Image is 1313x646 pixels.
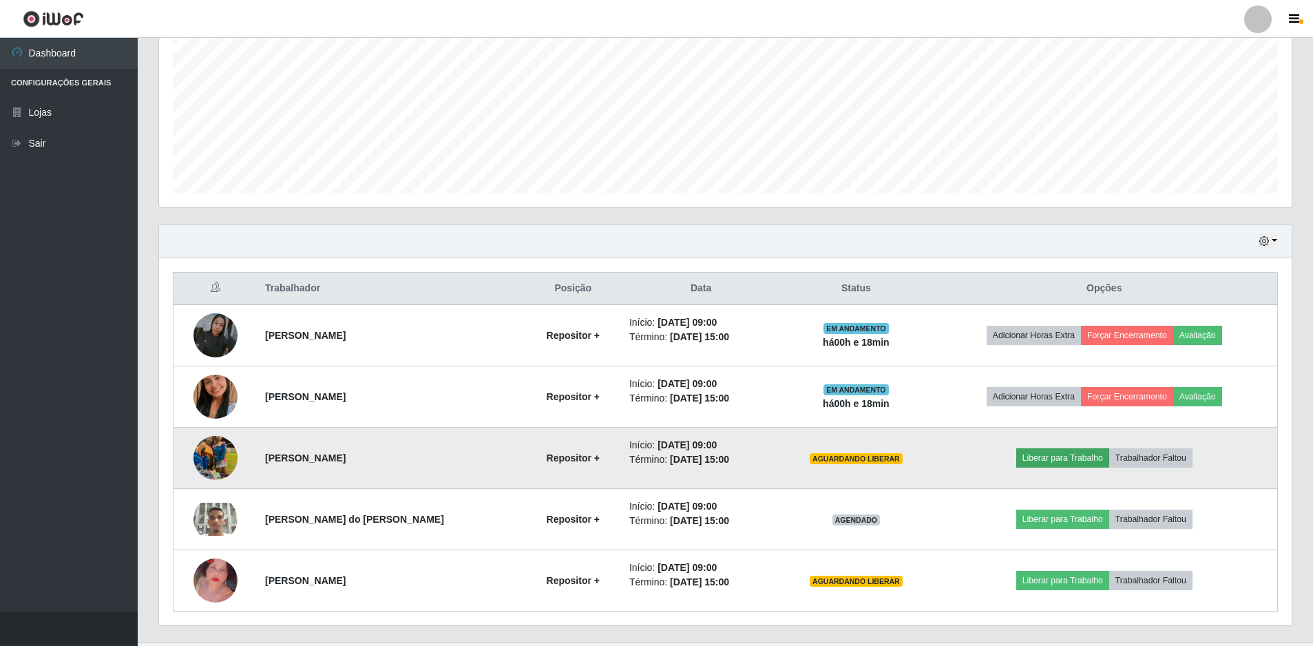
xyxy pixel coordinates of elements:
button: Adicionar Horas Extra [987,387,1081,406]
strong: Repositor + [547,452,600,463]
strong: [PERSON_NAME] [265,391,346,402]
strong: [PERSON_NAME] [265,452,346,463]
button: Trabalhador Faltou [1109,510,1193,529]
strong: [PERSON_NAME] [265,575,346,586]
strong: [PERSON_NAME] [265,330,346,341]
li: Término: [629,452,773,467]
time: [DATE] 15:00 [670,454,729,465]
time: [DATE] 15:00 [670,331,729,342]
li: Início: [629,438,773,452]
strong: Repositor + [547,514,600,525]
strong: Repositor + [547,575,600,586]
time: [DATE] 09:00 [658,501,717,512]
time: [DATE] 15:00 [670,393,729,404]
img: 1753039968975.jpeg [193,503,238,536]
li: Início: [629,499,773,514]
img: 1754175033426.jpeg [193,541,238,620]
li: Término: [629,514,773,528]
time: [DATE] 09:00 [658,439,717,450]
strong: Repositor + [547,391,600,402]
strong: Repositor + [547,330,600,341]
button: Adicionar Horas Extra [987,326,1081,345]
button: Liberar para Trabalho [1016,510,1109,529]
img: 1751069414525.jpeg [193,357,238,436]
img: CoreUI Logo [23,10,84,28]
th: Opções [932,273,1278,305]
span: AGENDADO [832,514,881,525]
strong: [PERSON_NAME] do [PERSON_NAME] [265,514,444,525]
strong: há 00 h e 18 min [823,337,890,348]
th: Data [621,273,781,305]
time: [DATE] 09:00 [658,378,717,389]
img: 1751228336854.jpeg [193,419,238,497]
li: Término: [629,575,773,590]
li: Início: [629,315,773,330]
button: Trabalhador Faltou [1109,571,1193,590]
th: Trabalhador [257,273,525,305]
strong: há 00 h e 18 min [823,398,890,409]
button: Liberar para Trabalho [1016,448,1109,468]
th: Status [781,273,931,305]
time: [DATE] 09:00 [658,317,717,328]
span: EM ANDAMENTO [823,384,889,395]
th: Posição [525,273,621,305]
time: [DATE] 15:00 [670,576,729,587]
li: Término: [629,330,773,344]
button: Trabalhador Faltou [1109,448,1193,468]
li: Início: [629,561,773,575]
li: Término: [629,391,773,406]
img: 1748953522283.jpeg [193,313,238,357]
span: EM ANDAMENTO [823,323,889,334]
span: AGUARDANDO LIBERAR [810,576,903,587]
time: [DATE] 15:00 [670,515,729,526]
button: Forçar Encerramento [1081,387,1173,406]
button: Liberar para Trabalho [1016,571,1109,590]
button: Avaliação [1173,326,1222,345]
button: Avaliação [1173,387,1222,406]
time: [DATE] 09:00 [658,562,717,573]
button: Forçar Encerramento [1081,326,1173,345]
li: Início: [629,377,773,391]
span: AGUARDANDO LIBERAR [810,453,903,464]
